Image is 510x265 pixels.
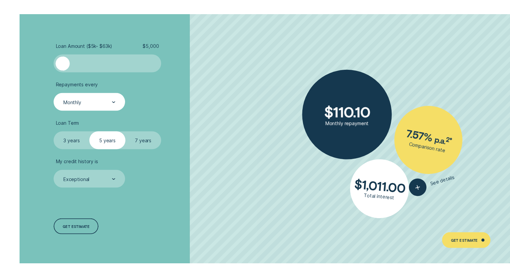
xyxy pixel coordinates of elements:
a: Get Estimate [442,232,490,248]
label: 5 years [89,131,125,149]
span: Loan Term [56,120,79,126]
div: Exceptional [63,176,89,182]
a: Get estimate [54,218,98,234]
div: Monthly [63,99,81,105]
label: 3 years [54,131,89,149]
span: See details [430,174,455,186]
span: $ 5,000 [143,43,159,49]
span: My credit history is [56,158,98,164]
span: Repayments every [56,81,98,87]
button: See details [407,168,457,198]
label: 7 years [125,131,161,149]
span: Loan Amount ( $5k - $63k ) [56,43,113,49]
